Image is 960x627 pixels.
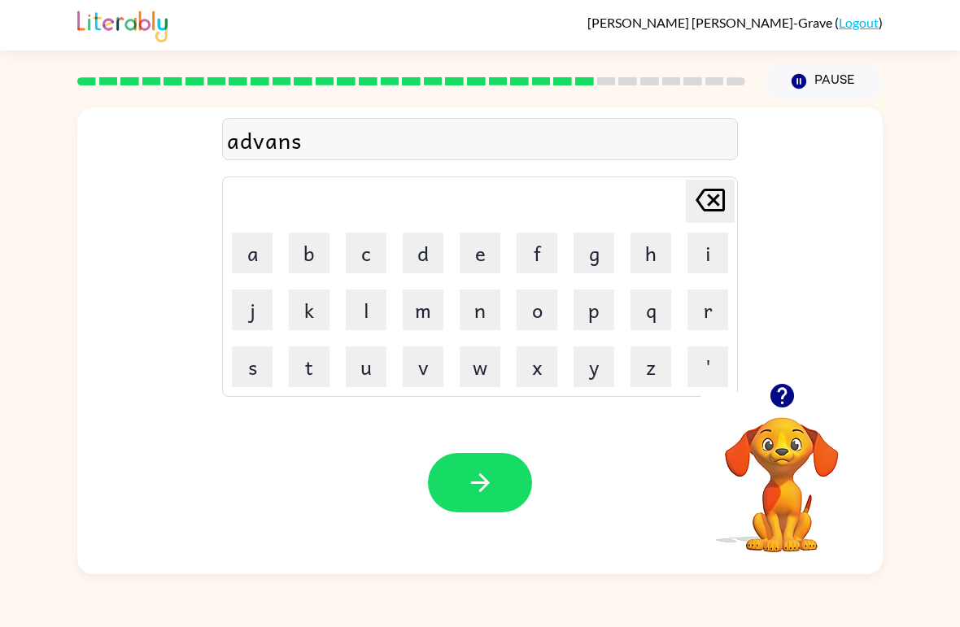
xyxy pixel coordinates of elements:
button: c [346,233,386,273]
span: [PERSON_NAME] [PERSON_NAME]-Grave [587,15,835,30]
button: f [517,233,557,273]
button: Pause [765,63,883,100]
button: u [346,346,386,387]
button: y [574,346,614,387]
button: e [460,233,500,273]
button: b [289,233,329,273]
button: g [574,233,614,273]
button: r [687,290,728,330]
button: o [517,290,557,330]
div: ( ) [587,15,883,30]
button: p [574,290,614,330]
button: a [232,233,273,273]
button: m [403,290,443,330]
div: advans [227,123,733,157]
button: z [631,346,671,387]
button: k [289,290,329,330]
button: w [460,346,500,387]
img: Literably [77,7,168,42]
button: x [517,346,557,387]
button: t [289,346,329,387]
button: h [631,233,671,273]
button: n [460,290,500,330]
button: d [403,233,443,273]
a: Logout [839,15,879,30]
button: l [346,290,386,330]
button: ' [687,346,728,387]
button: q [631,290,671,330]
video: Your browser must support playing .mp4 files to use Literably. Please try using another browser. [700,392,863,555]
button: s [232,346,273,387]
button: i [687,233,728,273]
button: j [232,290,273,330]
button: v [403,346,443,387]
